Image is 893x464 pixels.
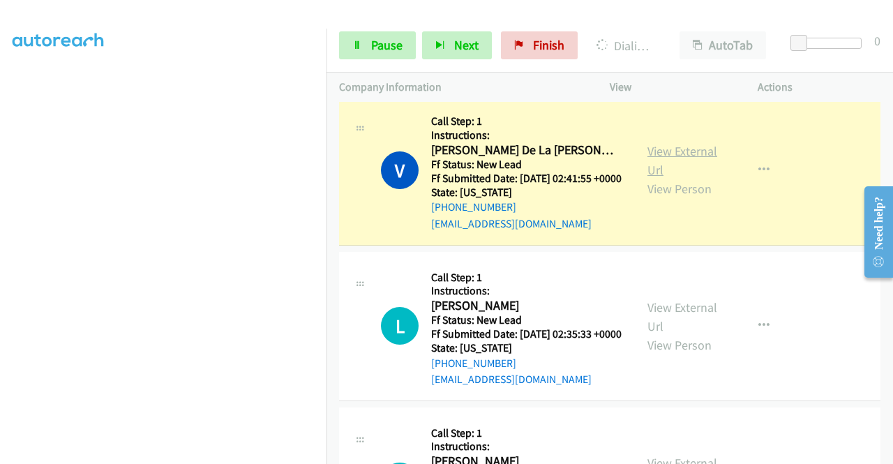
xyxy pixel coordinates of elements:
h5: State: [US_STATE] [431,186,622,200]
a: Finish [501,31,578,59]
p: Dialing [PERSON_NAME] De La [PERSON_NAME] De La [PERSON_NAME] [596,36,654,55]
div: The call is yet to be attempted [381,307,419,345]
a: [PHONE_NUMBER] [431,200,516,214]
h5: Ff Status: New Lead [431,158,622,172]
button: AutoTab [680,31,766,59]
div: Delay between calls (in seconds) [797,38,862,49]
p: Actions [758,79,880,96]
h5: Instructions: [431,440,622,454]
a: [EMAIL_ADDRESS][DOMAIN_NAME] [431,217,592,230]
a: Pause [339,31,416,59]
h2: [PERSON_NAME] [431,298,617,314]
a: View External Url [647,143,717,178]
a: View External Url [647,299,717,334]
span: Pause [371,37,403,53]
h5: Instructions: [431,128,622,142]
div: 0 [874,31,880,50]
p: View [610,79,733,96]
a: [EMAIL_ADDRESS][DOMAIN_NAME] [431,373,592,386]
h5: Call Step: 1 [431,271,622,285]
h1: V [381,151,419,189]
p: Company Information [339,79,585,96]
h2: [PERSON_NAME] De La [PERSON_NAME] De La [PERSON_NAME] [431,142,617,158]
h5: Ff Submitted Date: [DATE] 02:35:33 +0000 [431,327,622,341]
h5: Ff Submitted Date: [DATE] 02:41:55 +0000 [431,172,622,186]
span: Next [454,37,479,53]
a: [PHONE_NUMBER] [431,357,516,370]
a: View Person [647,337,712,353]
h5: Call Step: 1 [431,114,622,128]
span: Finish [533,37,564,53]
h5: Call Step: 1 [431,426,622,440]
iframe: Resource Center [853,177,893,287]
h5: State: [US_STATE] [431,341,622,355]
a: View Person [647,181,712,197]
h5: Instructions: [431,284,622,298]
h5: Ff Status: New Lead [431,313,622,327]
button: Next [422,31,492,59]
h1: L [381,307,419,345]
